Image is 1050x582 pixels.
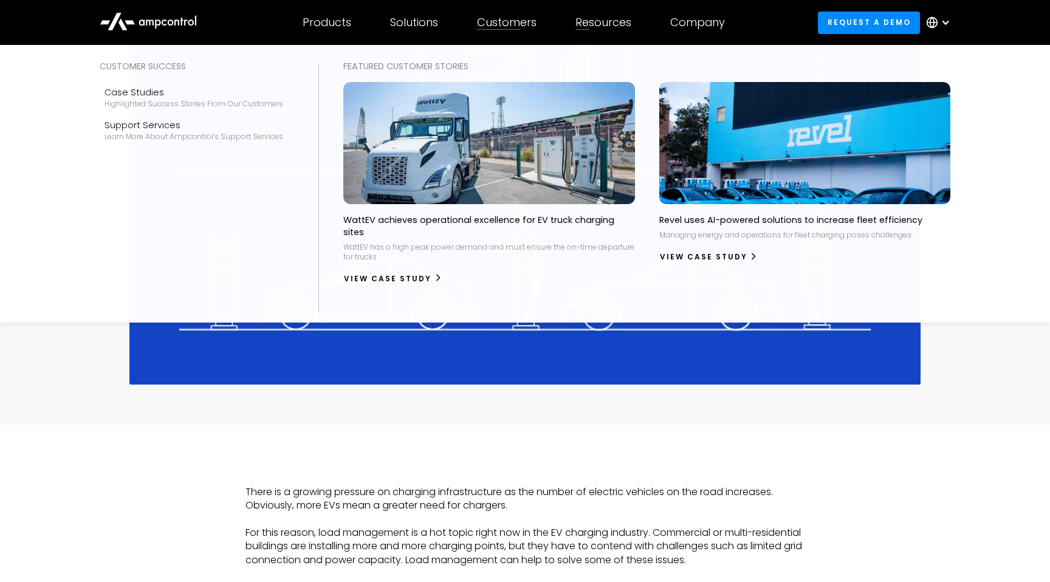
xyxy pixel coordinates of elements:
div: Resources [575,16,631,29]
div: Customers [477,16,537,29]
div: Learn more about Ampcontrol’s support services [105,132,283,142]
div: Solutions [390,16,438,29]
div: Support Services [105,118,283,131]
div: View Case Study [344,273,431,284]
a: Request a demo [818,11,920,33]
p: Revel uses AI-powered solutions to increase fleet efficiency [659,213,922,225]
div: Case Studies [105,85,283,98]
div: Products [303,16,351,29]
div: View Case Study [660,251,747,262]
p: Managing energy and operations for fleet charging poses challenges [659,230,911,240]
div: Highlighted success stories From Our Customers [105,99,283,109]
div: Company [670,16,725,29]
div: Featured Customer Stories [343,60,950,73]
a: View Case Study [343,269,442,288]
p: WattEV achieves operational excellence for EV truck charging sites [343,213,635,238]
a: View Case Study [659,247,758,266]
p: WattEV has a high peak power demand and must ensure the on-time departure for trucks [343,242,635,261]
div: Customer success [100,60,294,73]
a: Case StudiesHighlighted success stories From Our Customers [100,80,294,113]
a: Support ServicesLearn more about Ampcontrol’s support services [100,113,294,146]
